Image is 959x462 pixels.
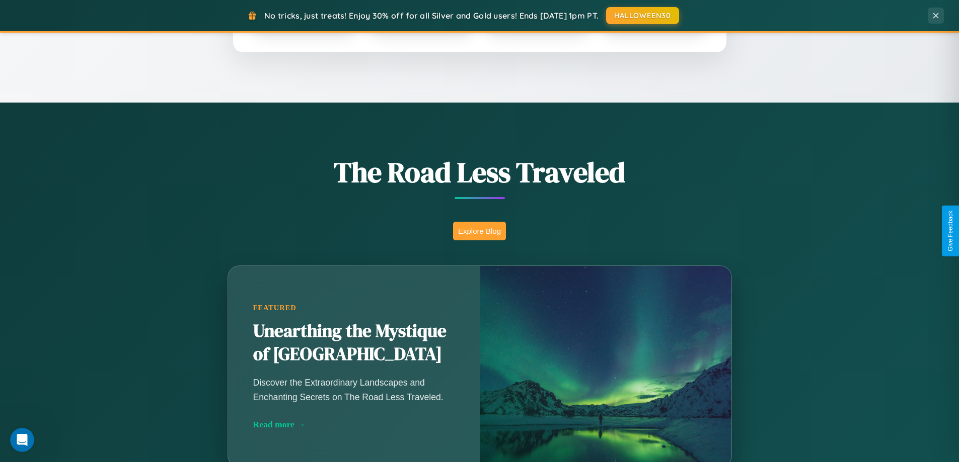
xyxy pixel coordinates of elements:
div: Read more → [253,419,455,430]
div: Featured [253,304,455,312]
p: Discover the Extraordinary Landscapes and Enchanting Secrets on The Road Less Traveled. [253,376,455,404]
div: Give Feedback [947,211,954,251]
h1: The Road Less Traveled [178,153,782,192]
button: HALLOWEEN30 [606,7,679,24]
h2: Unearthing the Mystique of [GEOGRAPHIC_DATA] [253,320,455,366]
button: Explore Blog [453,222,506,240]
span: No tricks, just treats! Enjoy 30% off for all Silver and Gold users! Ends [DATE] 1pm PT. [264,11,599,21]
iframe: Intercom live chat [10,428,34,452]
